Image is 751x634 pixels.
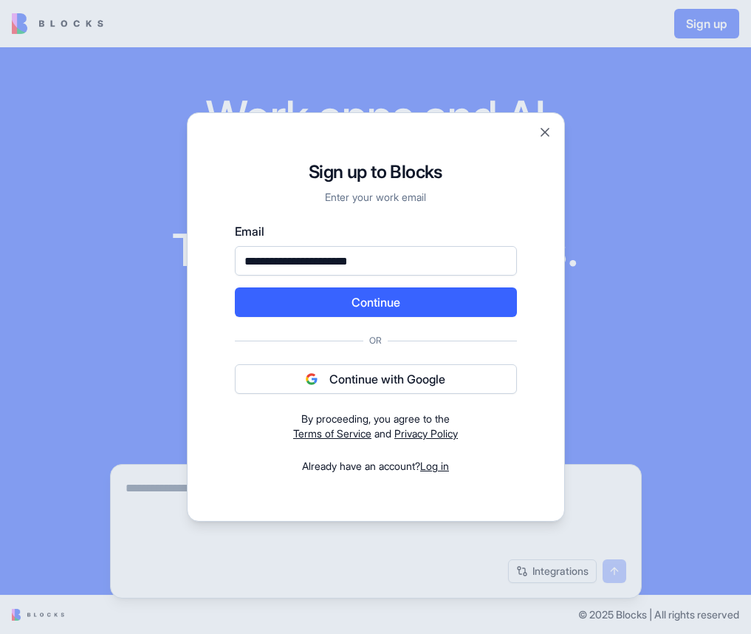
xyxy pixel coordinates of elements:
a: Log in [420,460,449,472]
p: Enter your work email [235,190,517,205]
button: Continue with Google [235,364,517,394]
h1: Sign up to Blocks [235,160,517,184]
img: google logo [306,373,318,385]
a: Terms of Service [293,427,371,440]
label: Email [235,222,517,240]
div: Already have an account? [235,459,517,474]
a: Privacy Policy [394,427,458,440]
div: and [235,412,517,441]
button: Close [538,125,552,140]
span: Or [363,335,388,347]
button: Continue [235,287,517,317]
div: By proceeding, you agree to the [235,412,517,426]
